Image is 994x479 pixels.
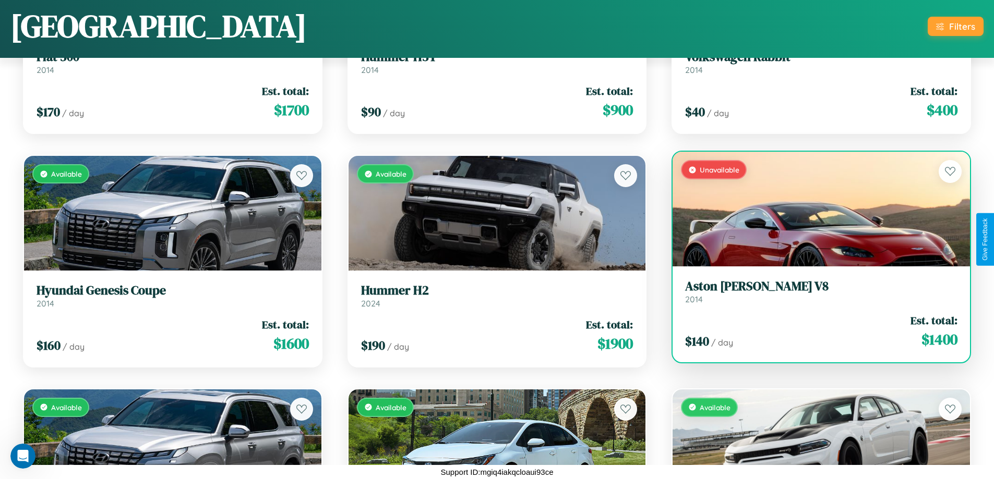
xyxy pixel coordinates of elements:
[387,341,409,352] span: / day
[700,165,739,174] span: Unavailable
[586,317,633,332] span: Est. total:
[921,329,957,350] span: $ 1400
[361,283,633,309] a: Hummer H22024
[603,100,633,120] span: $ 900
[51,403,82,412] span: Available
[62,108,84,118] span: / day
[274,100,309,120] span: $ 1700
[37,103,60,120] span: $ 170
[361,337,385,354] span: $ 190
[911,83,957,99] span: Est. total:
[37,337,61,354] span: $ 160
[685,103,705,120] span: $ 40
[37,50,309,75] a: Fiat 5002014
[685,50,957,75] a: Volkswagen Rabbit2014
[981,218,989,261] div: Give Feedback
[376,403,406,412] span: Available
[383,108,405,118] span: / day
[376,169,406,178] span: Available
[927,100,957,120] span: $ 400
[361,283,633,298] h3: Hummer H2
[685,333,709,350] span: $ 140
[361,50,633,75] a: Hummer H3T2014
[361,298,380,309] span: 2024
[51,169,82,178] span: Available
[273,333,309,354] span: $ 1600
[10,444,35,469] iframe: Intercom live chat
[911,313,957,328] span: Est. total:
[711,337,733,348] span: / day
[685,279,957,304] a: Aston [PERSON_NAME] V82014
[586,83,633,99] span: Est. total:
[37,298,54,309] span: 2014
[685,65,703,75] span: 2014
[37,283,309,309] a: Hyundai Genesis Coupe2014
[262,317,309,332] span: Est. total:
[37,65,54,75] span: 2014
[63,341,85,352] span: / day
[928,17,984,36] button: Filters
[685,279,957,294] h3: Aston [PERSON_NAME] V8
[949,21,975,32] div: Filters
[37,283,309,298] h3: Hyundai Genesis Coupe
[707,108,729,118] span: / day
[685,294,703,304] span: 2014
[361,65,379,75] span: 2014
[441,465,554,479] p: Support ID: mgiq4iakqcloaui93ce
[597,333,633,354] span: $ 1900
[10,5,307,47] h1: [GEOGRAPHIC_DATA]
[700,403,730,412] span: Available
[361,103,381,120] span: $ 90
[262,83,309,99] span: Est. total:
